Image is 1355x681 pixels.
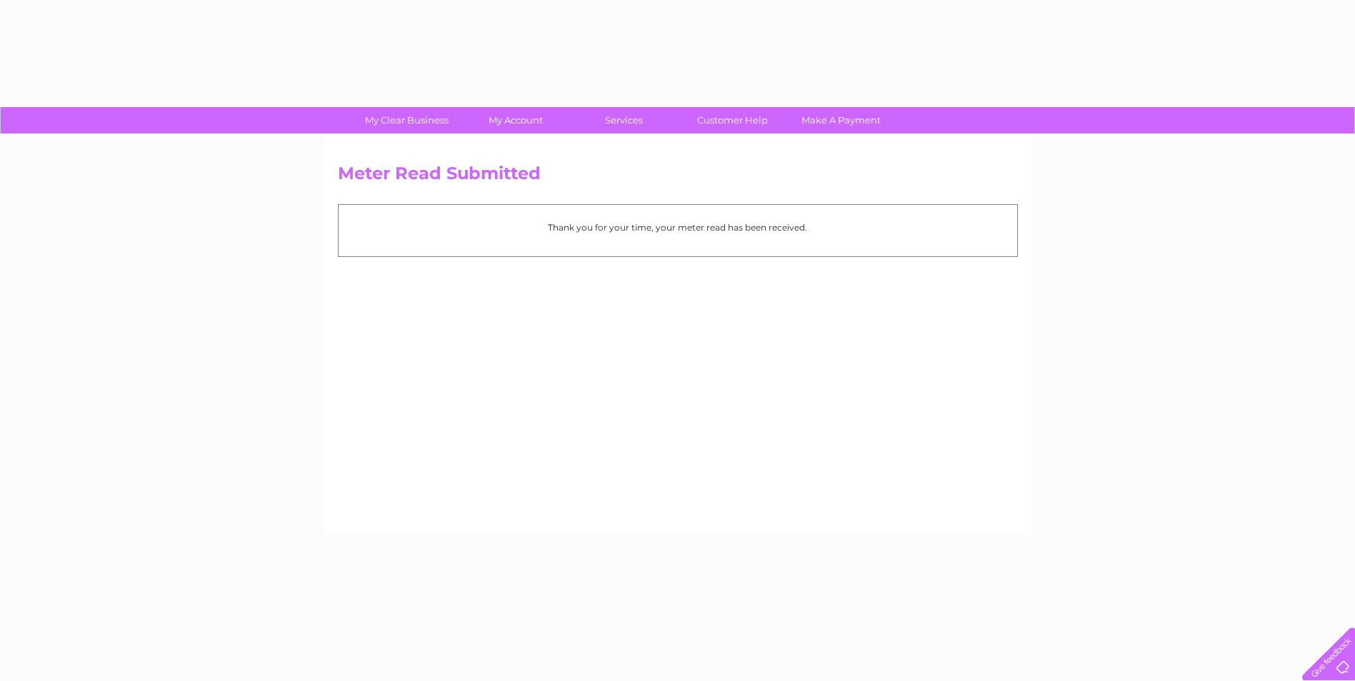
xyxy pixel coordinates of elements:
[338,163,1018,191] h2: Meter Read Submitted
[348,107,466,133] a: My Clear Business
[674,107,791,133] a: Customer Help
[565,107,683,133] a: Services
[456,107,574,133] a: My Account
[782,107,900,133] a: Make A Payment
[346,221,1010,234] p: Thank you for your time, your meter read has been received.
